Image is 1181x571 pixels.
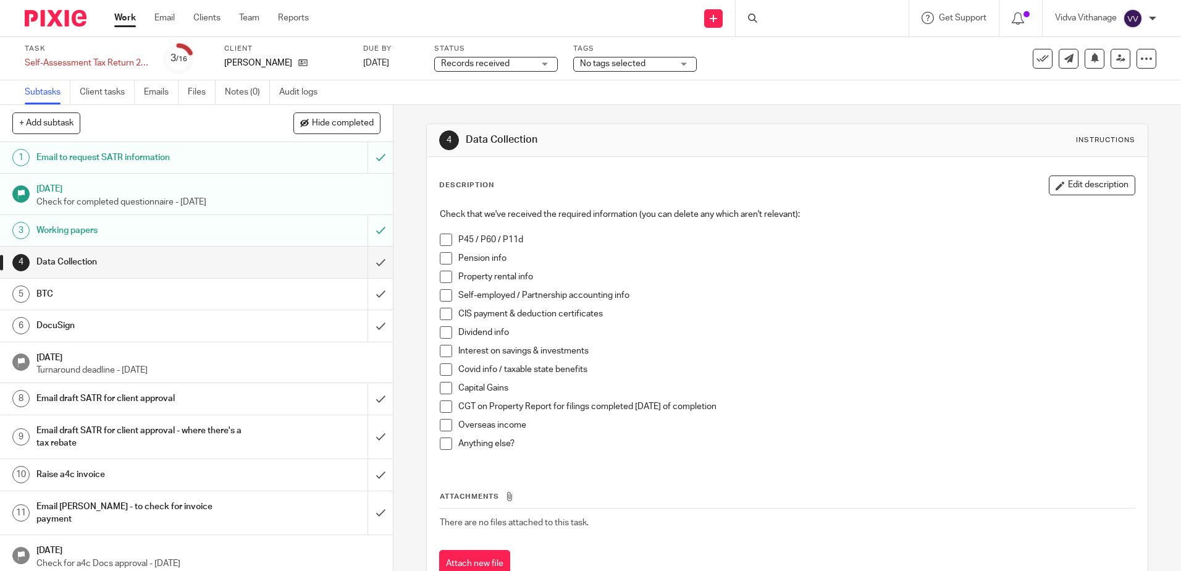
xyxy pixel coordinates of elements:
[25,80,70,104] a: Subtasks
[440,518,589,527] span: There are no files attached to this task.
[25,10,86,27] img: Pixie
[458,363,1134,376] p: Covid info / taxable state benefits
[458,382,1134,394] p: Capital Gains
[368,383,393,414] div: Mark as done
[368,415,393,459] div: Mark as done
[225,80,270,104] a: Notes (0)
[36,541,381,557] h1: [DATE]
[170,51,187,66] div: 3
[36,285,249,303] h1: BTC
[279,80,327,104] a: Audit logs
[368,142,393,173] div: Mark as to do
[12,112,80,133] button: + Add subtask
[458,289,1134,302] p: Self-employed / Partnership accounting info
[434,44,558,54] label: Status
[224,57,292,69] span: Sara Jane Knight
[298,58,308,67] i: Open client page
[36,253,249,271] h1: Data Collection
[36,316,249,335] h1: DocuSign
[278,12,309,24] a: Reports
[439,180,494,190] p: Description
[36,221,249,240] h1: Working papers
[188,80,216,104] a: Files
[36,465,249,484] h1: Raise a4c invoice
[573,44,697,54] label: Tags
[12,317,30,334] div: 6
[458,234,1134,246] p: P45 / P60 / P11d
[458,419,1134,431] p: Overseas income
[293,112,380,133] button: Hide completed
[12,466,30,483] div: 10
[368,459,393,490] div: Mark as done
[939,14,986,22] span: Get Support
[36,557,381,570] p: Check for a4c Docs approval - [DATE]
[224,44,348,54] label: Client
[458,326,1134,339] p: Dividend info
[439,130,459,150] div: 4
[458,400,1134,413] p: CGT on Property Report for filings completed [DATE] of completion
[1111,49,1130,69] a: Reassign task
[368,247,393,277] div: Mark as done
[36,389,249,408] h1: Email draft SATR for client approval
[466,133,813,146] h1: Data Collection
[12,428,30,446] div: 9
[193,12,221,24] a: Clients
[1076,135,1135,145] div: Instructions
[363,59,389,67] span: [DATE]
[441,59,510,68] span: Records received
[458,252,1134,264] p: Pension info
[12,254,30,271] div: 4
[239,12,259,24] a: Team
[1059,49,1078,69] a: Send new email to Sara Jane Knight
[144,80,179,104] a: Emails
[36,349,381,364] h1: [DATE]
[176,56,187,62] small: /16
[368,215,393,246] div: Mark as to do
[12,285,30,303] div: 5
[12,149,30,166] div: 1
[368,279,393,310] div: Mark as done
[36,497,249,529] h1: Email [PERSON_NAME] - to check for invoice payment
[36,421,249,453] h1: Email draft SATR for client approval - where there's a tax rebate
[36,180,381,195] h1: [DATE]
[458,345,1134,357] p: Interest on savings & investments
[1085,49,1104,69] button: Snooze task
[154,12,175,24] a: Email
[224,57,292,69] p: [PERSON_NAME]
[12,222,30,239] div: 3
[1055,12,1117,24] p: Vidva Vithanage
[12,390,30,407] div: 8
[458,438,1134,450] p: Anything else?
[36,196,381,208] p: Check for completed questionnaire - [DATE]
[25,44,148,54] label: Task
[458,308,1134,320] p: CIS payment & deduction certificates
[36,148,249,167] h1: Email to request SATR information
[580,59,645,68] span: No tags selected
[1123,9,1143,28] img: svg%3E
[363,44,419,54] label: Due by
[440,493,499,500] span: Attachments
[36,364,381,376] p: Turnaround deadline - [DATE]
[25,57,148,69] div: Self-Assessment Tax Return 2025
[312,119,374,129] span: Hide completed
[368,491,393,535] div: Mark as done
[1049,176,1135,195] button: Edit description
[368,310,393,341] div: Mark as done
[12,504,30,522] div: 11
[458,271,1134,283] p: Property rental info
[80,80,135,104] a: Client tasks
[114,12,136,24] a: Work
[440,208,1134,221] p: Check that we've received the required information (you can delete any which aren't relevant):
